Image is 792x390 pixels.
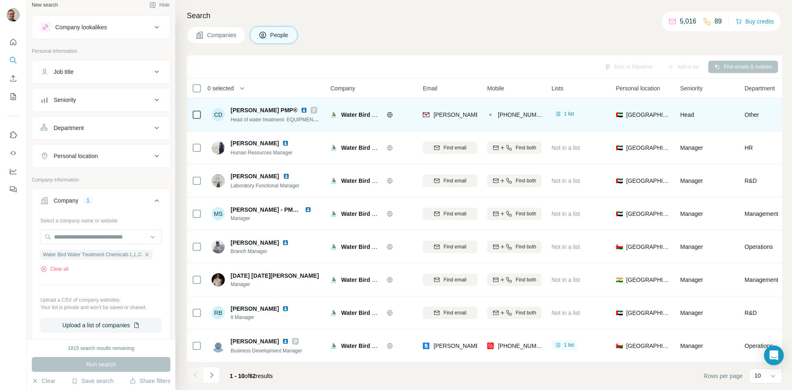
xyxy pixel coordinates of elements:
[616,111,623,119] span: 🇦🇪
[680,84,702,92] span: Seniority
[32,118,170,138] button: Department
[341,210,463,217] span: Water Bird Water Treatment Chemicals L.L.C
[231,239,279,246] span: [PERSON_NAME]
[341,111,463,118] span: Water Bird Water Treatment Chemicals L.L.C
[54,96,76,104] div: Seniority
[443,210,466,217] span: Find email
[680,343,703,349] span: Manager
[7,164,20,179] button: Dashboard
[270,31,289,39] span: People
[231,139,279,147] span: [PERSON_NAME]
[423,175,477,187] button: Find email
[745,144,753,152] span: HR
[212,207,225,220] div: MS
[212,306,225,319] div: RB
[516,210,536,217] span: Find both
[207,84,234,92] span: 0 selected
[245,373,250,379] span: of
[680,144,703,151] span: Manager
[341,277,463,283] span: Water Bird Water Treatment Chemicals L.L.C
[330,111,337,118] img: Logo of Water Bird Water Treatment Chemicals L.L.C
[626,243,670,251] span: [GEOGRAPHIC_DATA]
[231,215,321,222] span: Manager
[7,182,20,197] button: Feedback
[212,240,225,253] img: Avatar
[423,142,477,154] button: Find email
[616,309,623,317] span: 🇦🇪
[330,210,337,217] img: Logo of Water Bird Water Treatment Chemicals L.L.C
[83,197,93,204] div: 1
[552,144,580,151] span: Not in a list
[552,243,580,250] span: Not in a list
[282,239,289,246] img: LinkedIn logo
[212,174,225,187] img: Avatar
[516,144,536,151] span: Find both
[231,106,297,114] span: [PERSON_NAME] PMP®
[282,338,289,345] img: LinkedIn logo
[745,210,778,218] span: Management
[32,90,170,110] button: Seniority
[231,173,279,180] span: [PERSON_NAME]
[680,210,703,217] span: Manager
[301,107,307,113] img: LinkedIn logo
[54,152,98,160] div: Personal location
[32,17,170,37] button: Company lookalikes
[498,111,550,118] span: [PHONE_NUMBER]
[231,348,302,354] span: Business Development Manager
[487,84,504,92] span: Mobile
[754,371,761,380] p: 10
[564,110,574,118] span: 1 list
[7,35,20,50] button: Quick start
[764,345,784,365] div: Open Intercom Messenger
[282,305,289,312] img: LinkedIn logo
[330,310,337,316] img: Logo of Water Bird Water Treatment Chemicals L.L.C
[745,111,759,119] span: Other
[680,177,703,184] span: Manager
[231,305,279,313] span: [PERSON_NAME]
[7,71,20,86] button: Enrich CSV
[32,176,170,184] p: Company information
[54,68,73,76] div: Job title
[187,10,782,21] h4: Search
[231,281,321,288] span: Manager
[231,183,299,189] span: Laboratory Functional Manager
[423,342,429,350] img: provider skrapp logo
[680,277,703,283] span: Manager
[203,367,220,383] button: Navigate to next page
[745,276,778,284] span: Management
[423,84,437,92] span: Email
[32,47,170,55] p: Personal information
[32,1,58,9] div: New search
[7,146,20,161] button: Use Surfe API
[231,206,316,213] span: [PERSON_NAME] - PMP®/MBA
[423,208,477,220] button: Find email
[487,208,542,220] button: Find both
[341,343,463,349] span: Water Bird Water Treatment Chemicals L.L.C
[616,144,623,152] span: 🇦🇪
[626,342,670,350] span: [GEOGRAPHIC_DATA]
[498,343,550,349] span: [PHONE_NUMBER]
[32,146,170,166] button: Personal location
[516,177,536,184] span: Find both
[7,89,20,104] button: My lists
[434,343,579,349] span: [PERSON_NAME][EMAIL_ADDRESS][DOMAIN_NAME]
[552,210,580,217] span: Not in a list
[626,276,670,284] span: [GEOGRAPHIC_DATA]
[626,210,670,218] span: [GEOGRAPHIC_DATA]
[55,23,107,31] div: Company lookalikes
[283,173,290,180] img: LinkedIn logo
[32,377,55,385] button: Clear
[434,111,579,118] span: [PERSON_NAME][EMAIL_ADDRESS][DOMAIN_NAME]
[212,141,225,154] img: Avatar
[231,116,339,123] span: Head of water treatment- EQUIPMENT DIVISION
[7,8,20,21] img: Avatar
[330,277,337,283] img: Logo of Water Bird Water Treatment Chemicals L.L.C
[330,144,337,151] img: Logo of Water Bird Water Treatment Chemicals L.L.C
[231,150,292,156] span: Human Resources Manager
[230,373,273,379] span: results
[7,128,20,142] button: Use Surfe on LinkedIn
[32,62,170,82] button: Job title
[680,243,703,250] span: Manager
[212,108,225,121] div: CD
[423,241,477,253] button: Find email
